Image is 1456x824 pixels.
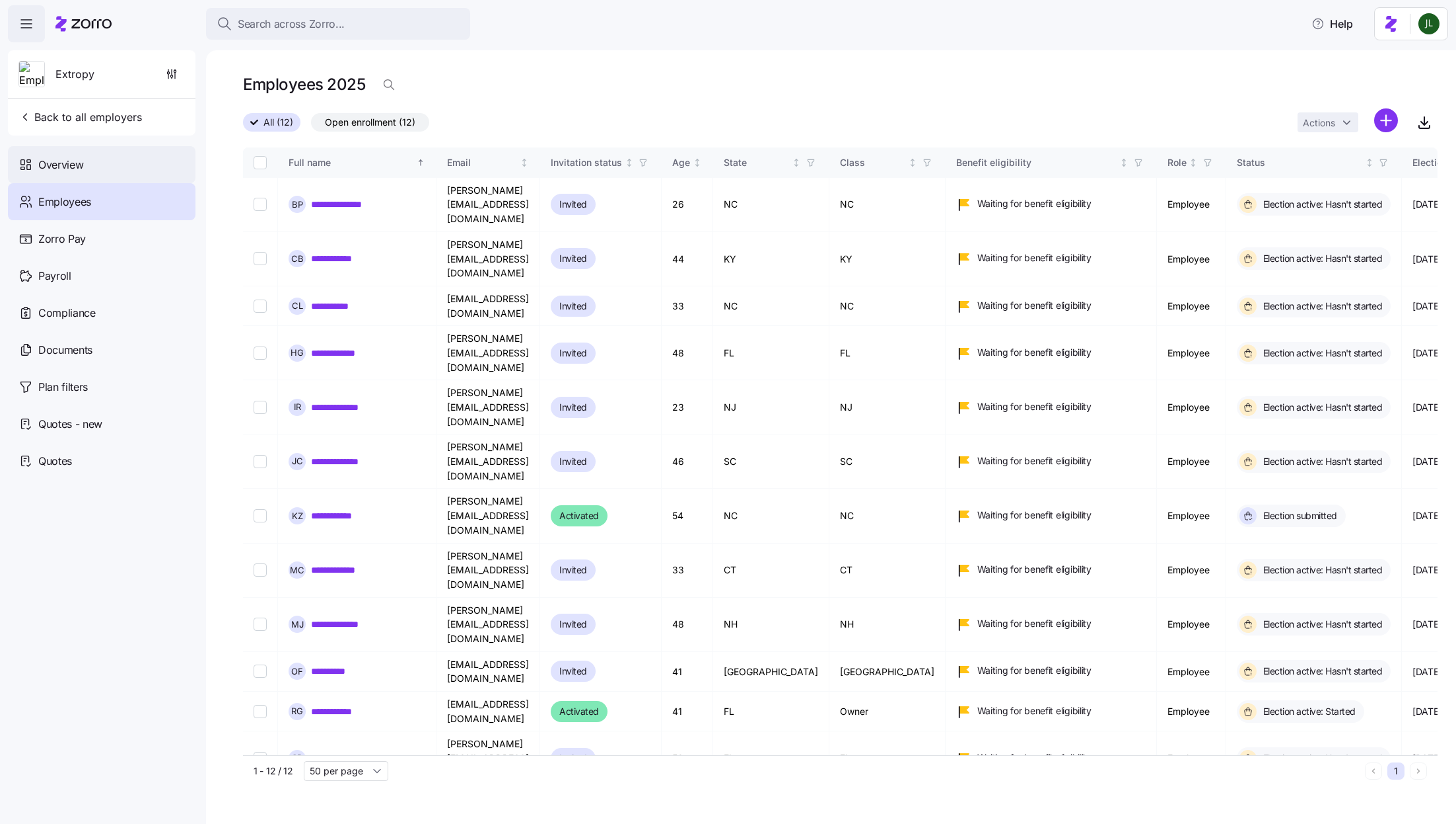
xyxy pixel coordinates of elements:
td: Employee [1157,178,1226,232]
td: [PERSON_NAME][EMAIL_ADDRESS][DOMAIN_NAME] [436,434,540,489]
svg: add icon [1374,108,1398,132]
td: NC [713,286,829,326]
span: M C [290,566,304,575]
td: [EMAIL_ADDRESS][DOMAIN_NAME] [436,652,540,692]
button: Help [1301,11,1364,37]
td: [EMAIL_ADDRESS][DOMAIN_NAME] [436,286,540,326]
a: Documents [8,331,195,368]
span: O F [291,667,303,676]
span: Invited [559,562,587,578]
td: [PERSON_NAME][EMAIL_ADDRESS][DOMAIN_NAME] [436,232,540,286]
td: 41 [662,652,713,692]
td: Employee [1157,731,1226,786]
span: Invited [559,399,587,415]
td: NC [713,178,829,232]
span: M J [291,620,304,629]
th: StatusNot sorted [1226,147,1403,178]
span: Waiting for benefit eligibility [977,509,1092,522]
div: Not sorted [1119,158,1128,167]
div: Invitation status [551,155,622,170]
td: KY [829,232,946,286]
a: Compliance [8,294,195,331]
span: B P [292,200,303,209]
span: Waiting for benefit eligibility [977,704,1092,718]
td: FL [713,692,829,731]
span: Invited [559,663,587,679]
span: 1 - 12 / 12 [254,764,293,778]
span: Election active: Hasn't started [1259,665,1383,678]
div: Not sorted [1189,158,1198,167]
td: FL [829,326,946,380]
img: d9b9d5af0451fe2f8c405234d2cf2198 [1418,13,1439,34]
span: Waiting for benefit eligibility [977,454,1092,468]
td: [PERSON_NAME][EMAIL_ADDRESS][DOMAIN_NAME] [436,380,540,434]
span: Election active: Hasn't started [1259,401,1383,414]
span: Waiting for benefit eligibility [977,664,1092,677]
td: Employee [1157,652,1226,692]
td: [PERSON_NAME][EMAIL_ADDRESS][DOMAIN_NAME] [436,326,540,380]
img: Employer logo [19,62,44,88]
span: [DATE] [1412,198,1441,211]
td: NC [829,489,946,543]
td: 54 [662,489,713,543]
span: Invited [559,454,587,470]
span: Election active: Hasn't started [1259,198,1383,211]
div: Not sorted [520,158,529,167]
span: [DATE] [1412,455,1441,468]
td: Employee [1157,489,1226,543]
span: K Z [292,512,303,520]
span: Extropy [55,66,94,83]
th: Invitation statusNot sorted [540,147,662,178]
h1: Employees 2025 [243,74,365,95]
td: NH [829,598,946,652]
a: Employees [8,183,195,220]
div: Not sorted [625,158,634,167]
th: StateNot sorted [713,147,829,178]
span: Back to all employers [18,109,142,125]
td: 53 [662,731,713,786]
div: Sorted ascending [416,158,425,167]
div: Full name [289,155,414,170]
th: EmailNot sorted [436,147,540,178]
td: Employee [1157,326,1226,380]
td: Employee [1157,380,1226,434]
td: KY [713,232,829,286]
td: [PERSON_NAME][EMAIL_ADDRESS][DOMAIN_NAME] [436,178,540,232]
div: State [724,155,790,170]
td: CT [829,544,946,598]
span: [DATE] [1412,347,1441,360]
th: ClassNot sorted [829,147,946,178]
input: Select record 4 [254,347,267,360]
span: Election active: Started [1259,705,1356,718]
span: [DATE] [1412,563,1441,577]
span: All (12) [263,114,293,131]
td: Employee [1157,692,1226,731]
span: Waiting for benefit eligibility [977,617,1092,630]
td: SC [829,434,946,489]
button: Back to all employers [13,104,147,130]
span: C B [291,255,304,263]
span: Invited [559,345,587,361]
a: Payroll [8,257,195,294]
th: Benefit eligibilityNot sorted [946,147,1157,178]
td: NC [829,286,946,326]
td: Employee [1157,434,1226,489]
div: Email [447,155,518,170]
span: C L [292,302,303,310]
td: FL [713,326,829,380]
span: Overview [38,157,83,173]
input: Select record 9 [254,618,267,631]
span: Waiting for benefit eligibility [977,346,1092,359]
span: Election active: Hasn't started [1259,618,1383,631]
td: [PERSON_NAME][EMAIL_ADDRESS][DOMAIN_NAME] [436,598,540,652]
span: Compliance [38,305,96,321]
td: 33 [662,286,713,326]
div: Age [672,155,690,170]
span: Waiting for benefit eligibility [977,751,1092,764]
span: Actions [1303,118,1335,128]
input: Select record 11 [254,705,267,718]
span: Invited [559,751,587,766]
span: Waiting for benefit eligibility [977,197,1092,210]
input: Select record 10 [254,665,267,678]
span: Invited [559,616,587,632]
